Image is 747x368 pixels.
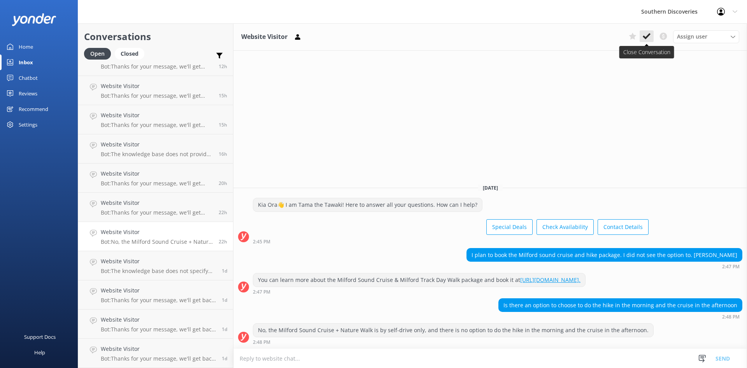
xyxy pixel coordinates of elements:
strong: 2:47 PM [722,264,740,269]
div: Sep 22 2025 02:47pm (UTC +12:00) Pacific/Auckland [466,264,742,269]
h4: Website Visitor [101,140,213,149]
div: No, the Milford Sound Cruise + Nature Walk is by self-drive only, and there is no option to do th... [253,324,653,337]
a: Closed [115,49,148,58]
div: Open [84,48,111,60]
div: Is there an option to choose to do the hike in the morning and the cruise in the afternoon [499,299,742,312]
img: yonder-white-logo.png [12,13,56,26]
h4: Website Visitor [101,199,213,207]
div: You can learn more about the Milford Sound Cruise & Milford Track Day Walk package and book it at [253,273,585,287]
div: Sep 22 2025 02:47pm (UTC +12:00) Pacific/Auckland [253,289,586,294]
span: Assign user [677,32,707,41]
p: Bot: Thanks for your message, we'll get back to you as soon as we can. You're also welcome to kee... [101,63,213,70]
h4: Website Visitor [101,315,216,324]
a: Website VisitorBot:Thanks for your message, we'll get back to you as soon as we can. You're also ... [78,193,233,222]
div: Chatbot [19,70,38,86]
div: Home [19,39,33,55]
div: Reviews [19,86,37,101]
span: Sep 22 2025 02:56pm (UTC +12:00) Pacific/Auckland [219,209,227,216]
p: Bot: Thanks for your message, we'll get back to you as soon as we can. You're also welcome to kee... [101,92,213,99]
button: Special Deals [486,219,533,235]
span: Sep 22 2025 04:48pm (UTC +12:00) Pacific/Auckland [219,180,227,187]
span: Sep 22 2025 08:43pm (UTC +12:00) Pacific/Auckland [219,151,227,157]
p: Bot: Thanks for your message, we'll get back to you as soon as we can. You're also welcome to kee... [101,326,216,333]
h4: Website Visitor [101,169,213,178]
h4: Website Visitor [101,345,216,353]
span: Sep 22 2025 08:51am (UTC +12:00) Pacific/Auckland [222,297,227,303]
button: Check Availability [537,219,594,235]
div: Sep 22 2025 02:48pm (UTC +12:00) Pacific/Auckland [253,339,654,345]
a: Website VisitorBot:Thanks for your message, we'll get back to you as soon as we can. You're also ... [78,280,233,310]
button: Contact Details [598,219,649,235]
h4: Website Visitor [101,257,216,266]
a: [URL][DOMAIN_NAME]. [520,276,580,283]
a: Website VisitorBot:Thanks for your message, we'll get back to you as soon as we can. You're also ... [78,76,233,105]
p: Bot: Thanks for your message, we'll get back to you as soon as we can. You're also welcome to kee... [101,355,216,362]
p: Bot: Thanks for your message, we'll get back to you as soon as we can. You're also welcome to kee... [101,209,213,216]
div: Sep 22 2025 02:48pm (UTC +12:00) Pacific/Auckland [498,314,742,319]
span: [DATE] [478,185,503,191]
strong: 2:48 PM [722,315,740,319]
a: Website VisitorBot:The knowledge base does not provide specific information about purchasing a Ca... [78,134,233,164]
a: Website VisitorBot:The knowledge base does not specify any seasonal restrictions for the "To Kai"... [78,251,233,280]
div: Recommend [19,101,48,117]
div: Assign User [673,30,739,43]
div: Inbox [19,55,33,70]
span: Sep 22 2025 01:11am (UTC +12:00) Pacific/Auckland [222,326,227,333]
a: Website VisitorBot:Thanks for your message, we'll get back to you as soon as we can. You're also ... [78,310,233,339]
div: Settings [19,117,37,132]
span: Sep 22 2025 09:32pm (UTC +12:00) Pacific/Auckland [219,121,227,128]
span: Sep 23 2025 12:47am (UTC +12:00) Pacific/Auckland [219,63,227,70]
p: Bot: The knowledge base does not specify any seasonal restrictions for the "To Kai" Buffet, so it... [101,268,216,275]
h4: Website Visitor [101,228,213,236]
p: Bot: Thanks for your message, we'll get back to you as soon as we can. You're also welcome to kee... [101,121,213,129]
div: Closed [115,48,144,60]
div: Help [34,345,45,360]
span: Sep 22 2025 10:57am (UTC +12:00) Pacific/Auckland [222,268,227,274]
a: Website VisitorBot:Thanks for your message, we'll get back to you as soon as we can. You're also ... [78,339,233,368]
div: I plan to book the Milford sound cruise and hike package. I did not see the option to. [PERSON_NAME] [467,248,742,262]
span: Sep 22 2025 02:48pm (UTC +12:00) Pacific/Auckland [219,238,227,245]
strong: 2:45 PM [253,239,270,244]
h2: Conversations [84,29,227,44]
a: Open [84,49,115,58]
span: Sep 22 2025 10:08pm (UTC +12:00) Pacific/Auckland [219,92,227,99]
a: Website VisitorBot:Thanks for your message, we'll get back to you as soon as we can. You're also ... [78,105,233,134]
p: Bot: No, the Milford Sound Cruise + Nature Walk is by self-drive only, and there is no option to ... [101,238,213,245]
div: Kia Ora👋 I am Tama the Tawaki! Here to answer all your questions. How can I help? [253,198,482,211]
p: Bot: Thanks for your message, we'll get back to you as soon as we can. You're also welcome to kee... [101,180,213,187]
strong: 2:47 PM [253,290,270,294]
span: Sep 22 2025 12:26am (UTC +12:00) Pacific/Auckland [222,355,227,362]
a: Website VisitorBot:Thanks for your message, we'll get back to you as soon as we can. You're also ... [78,164,233,193]
div: Sep 22 2025 02:45pm (UTC +12:00) Pacific/Auckland [253,239,649,244]
h3: Website Visitor [241,32,288,42]
div: Support Docs [24,329,56,345]
h4: Website Visitor [101,286,216,295]
p: Bot: The knowledge base does not provide specific information about purchasing a Cascade Room upg... [101,151,213,158]
p: Bot: Thanks for your message, we'll get back to you as soon as we can. You're also welcome to kee... [101,297,216,304]
h4: Website Visitor [101,82,213,90]
strong: 2:48 PM [253,340,270,345]
h4: Website Visitor [101,111,213,120]
a: Website VisitorBot:No, the Milford Sound Cruise + Nature Walk is by self-drive only, and there is... [78,222,233,251]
